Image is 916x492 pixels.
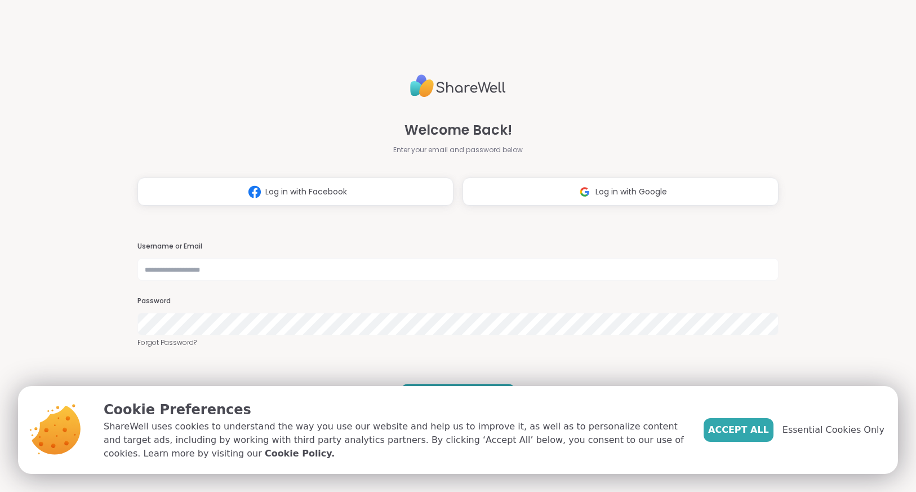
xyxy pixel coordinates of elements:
[265,186,347,198] span: Log in with Facebook
[574,181,595,202] img: ShareWell Logomark
[137,242,779,251] h3: Username or Email
[137,178,453,206] button: Log in with Facebook
[708,423,769,437] span: Accept All
[265,447,335,460] a: Cookie Policy.
[137,338,779,348] a: Forgot Password?
[463,178,779,206] button: Log in with Google
[137,296,779,306] h3: Password
[595,186,667,198] span: Log in with Google
[401,384,515,407] button: LOG IN
[704,418,773,442] button: Accept All
[104,400,686,420] p: Cookie Preferences
[404,120,512,140] span: Welcome Back!
[244,181,265,202] img: ShareWell Logomark
[410,70,506,102] img: ShareWell Logo
[104,420,686,460] p: ShareWell uses cookies to understand the way you use our website and help us to improve it, as we...
[393,145,523,155] span: Enter your email and password below
[782,423,884,437] span: Essential Cookies Only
